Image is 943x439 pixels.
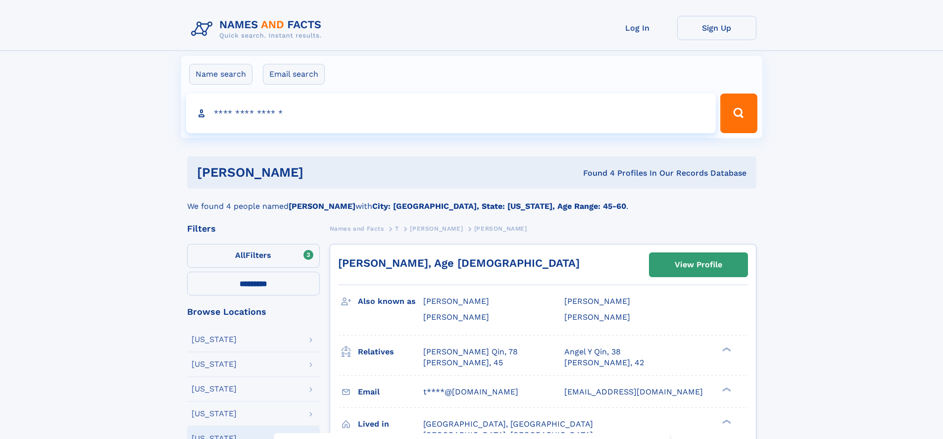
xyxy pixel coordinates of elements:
[564,387,703,396] span: [EMAIL_ADDRESS][DOMAIN_NAME]
[410,222,463,235] a: [PERSON_NAME]
[564,312,630,322] span: [PERSON_NAME]
[720,94,757,133] button: Search Button
[338,257,580,269] a: [PERSON_NAME], Age [DEMOGRAPHIC_DATA]
[187,16,330,43] img: Logo Names and Facts
[192,385,237,393] div: [US_STATE]
[720,418,732,425] div: ❯
[358,384,423,400] h3: Email
[358,343,423,360] h3: Relatives
[474,225,527,232] span: [PERSON_NAME]
[649,253,747,277] a: View Profile
[235,250,246,260] span: All
[564,346,621,357] a: Angel Y Qin, 38
[187,224,320,233] div: Filters
[330,222,384,235] a: Names and Facts
[423,312,489,322] span: [PERSON_NAME]
[675,253,722,276] div: View Profile
[289,201,355,211] b: [PERSON_NAME]
[372,201,626,211] b: City: [GEOGRAPHIC_DATA], State: [US_STATE], Age Range: 45-60
[395,225,399,232] span: T
[187,189,756,212] div: We found 4 people named with .
[423,296,489,306] span: [PERSON_NAME]
[410,225,463,232] span: [PERSON_NAME]
[189,64,252,85] label: Name search
[192,360,237,368] div: [US_STATE]
[443,168,746,179] div: Found 4 Profiles In Our Records Database
[358,293,423,310] h3: Also known as
[186,94,716,133] input: search input
[720,346,732,352] div: ❯
[423,357,503,368] a: [PERSON_NAME], 45
[192,410,237,418] div: [US_STATE]
[197,166,444,179] h1: [PERSON_NAME]
[423,419,593,429] span: [GEOGRAPHIC_DATA], [GEOGRAPHIC_DATA]
[598,16,677,40] a: Log In
[192,336,237,343] div: [US_STATE]
[263,64,325,85] label: Email search
[677,16,756,40] a: Sign Up
[720,386,732,392] div: ❯
[358,416,423,433] h3: Lived in
[564,296,630,306] span: [PERSON_NAME]
[423,346,518,357] a: [PERSON_NAME] Qin, 78
[187,307,320,316] div: Browse Locations
[395,222,399,235] a: T
[564,357,644,368] a: [PERSON_NAME], 42
[187,244,320,268] label: Filters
